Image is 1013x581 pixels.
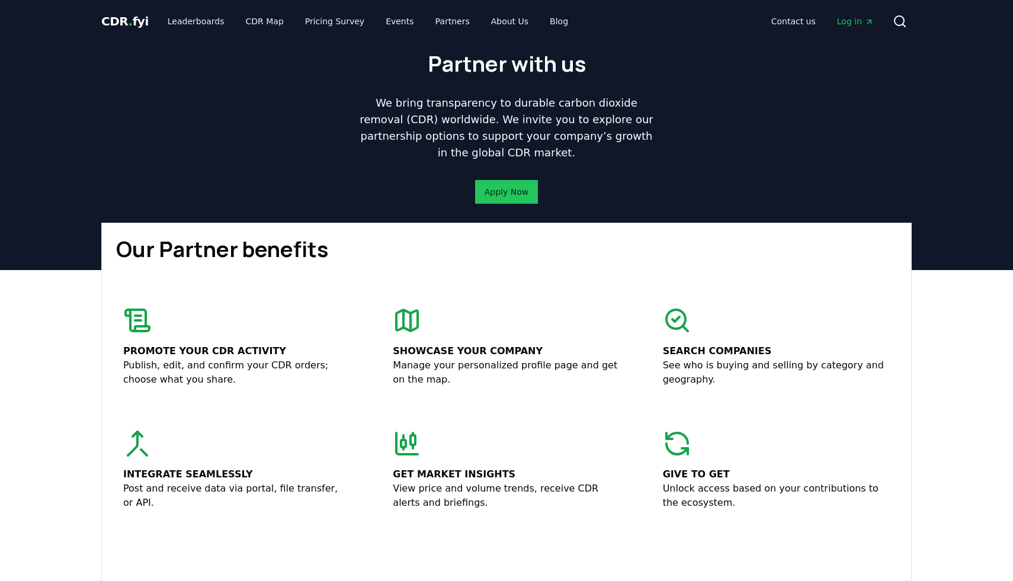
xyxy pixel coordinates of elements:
[837,15,874,27] span: Log in
[123,344,350,358] p: Promote your CDR activity
[540,11,578,32] a: Blog
[355,95,658,161] p: We bring transparency to durable carbon dioxide removal (CDR) worldwide. We invite you to explore...
[393,482,620,510] p: View price and volume trends, receive CDR alerts and briefings.
[101,13,149,30] a: CDR.fyi
[482,11,538,32] a: About Us
[428,52,586,76] h1: Partner with us
[123,482,350,510] p: Post and receive data via portal, file transfer, or API.
[663,482,890,510] p: Unlock access based on your contributions to the ecosystem.
[296,11,374,32] a: Pricing Survey
[116,237,897,261] h1: Our Partner benefits
[663,467,890,482] p: Give to get
[129,14,133,28] span: .
[393,358,620,387] p: Manage your personalized profile page and get on the map.
[158,11,234,32] a: Leaderboards
[123,467,350,482] p: Integrate seamlessly
[236,11,293,32] a: CDR Map
[828,11,883,32] a: Log in
[393,344,620,358] p: Showcase your company
[663,344,890,358] p: Search companies
[485,186,528,198] a: Apply Now
[475,180,538,204] button: Apply Now
[762,11,883,32] nav: Main
[158,11,578,32] nav: Main
[426,11,479,32] a: Partners
[376,11,423,32] a: Events
[393,467,620,482] p: Get market insights
[762,11,825,32] a: Contact us
[123,358,350,387] p: Publish, edit, and confirm your CDR orders; choose what you share.
[101,14,149,28] span: CDR fyi
[663,358,890,387] p: See who is buying and selling by category and geography.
